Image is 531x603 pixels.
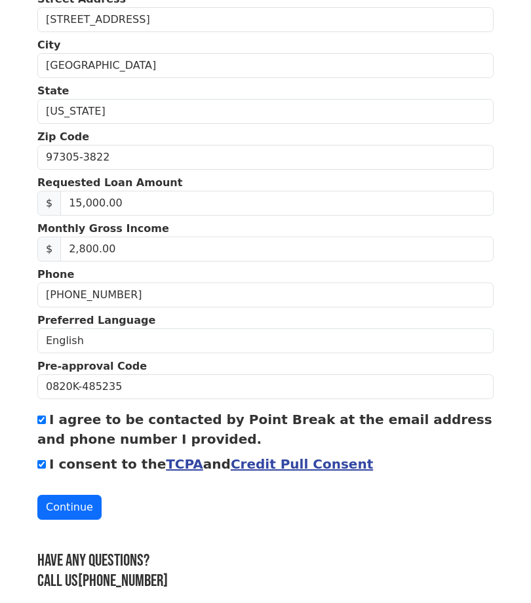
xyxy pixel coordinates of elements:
[37,7,494,32] input: Street Address
[37,85,69,97] strong: State
[37,551,494,572] h3: Have any questions?
[37,572,494,592] h3: Call us
[37,221,494,237] p: Monthly Gross Income
[37,191,61,216] span: $
[49,456,373,472] label: I consent to the and
[37,130,89,143] strong: Zip Code
[231,456,373,472] a: Credit Pull Consent
[37,176,182,189] strong: Requested Loan Amount
[37,374,494,399] input: Pre-approval Code
[37,39,60,51] strong: City
[37,53,494,78] input: City
[78,571,168,591] a: [PHONE_NUMBER]
[37,412,492,447] label: I agree to be contacted by Point Break at the email address and phone number I provided.
[60,191,494,216] input: Requested Loan Amount
[37,360,147,372] strong: Pre-approval Code
[37,145,494,170] input: Zip Code
[37,495,102,520] button: Continue
[60,237,494,262] input: Monthly Gross Income
[37,314,155,326] strong: Preferred Language
[37,282,494,307] input: Phone
[37,237,61,262] span: $
[37,268,74,281] strong: Phone
[166,456,203,472] a: TCPA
